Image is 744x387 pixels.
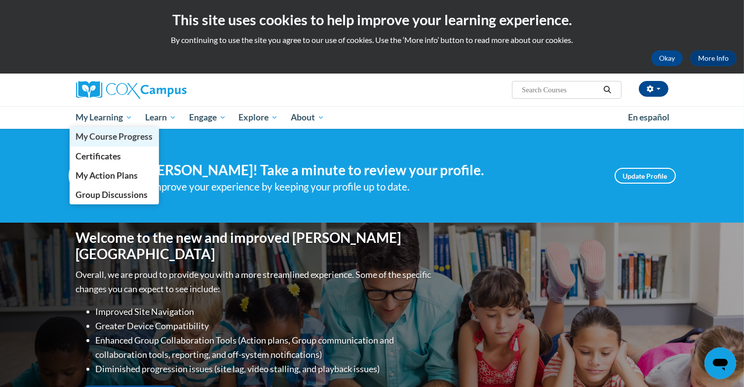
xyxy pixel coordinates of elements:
[96,362,434,376] li: Diminished progression issues (site lag, video stalling, and playback issues)
[7,10,737,30] h2: This site uses cookies to help improve your learning experience.
[76,151,121,161] span: Certificates
[600,84,615,96] button: Search
[70,147,159,166] a: Certificates
[690,50,737,66] a: More Info
[521,84,600,96] input: Search Courses
[615,168,676,184] a: Update Profile
[70,127,159,146] a: My Course Progress
[76,81,264,99] a: Cox Campus
[651,50,683,66] button: Okay
[76,112,132,123] span: My Learning
[139,106,183,129] a: Learn
[96,333,434,362] li: Enhanced Group Collaboration Tools (Action plans, Group communication and collaboration tools, re...
[189,112,226,123] span: Engage
[284,106,331,129] a: About
[69,154,113,198] img: Profile Image
[128,179,600,195] div: Help improve your experience by keeping your profile up to date.
[76,81,187,99] img: Cox Campus
[70,185,159,204] a: Group Discussions
[76,230,434,263] h1: Welcome to the new and improved [PERSON_NAME][GEOGRAPHIC_DATA]
[232,106,284,129] a: Explore
[96,319,434,333] li: Greater Device Compatibility
[76,131,153,142] span: My Course Progress
[183,106,233,129] a: Engage
[76,268,434,296] p: Overall, we are proud to provide you with a more streamlined experience. Some of the specific cha...
[238,112,278,123] span: Explore
[622,107,676,128] a: En español
[705,348,736,379] iframe: Button to launch messaging window
[291,112,324,123] span: About
[96,305,434,319] li: Improved Site Navigation
[128,162,600,179] h4: Hi [PERSON_NAME]! Take a minute to review your profile.
[639,81,668,97] button: Account Settings
[61,106,683,129] div: Main menu
[70,166,159,185] a: My Action Plans
[76,170,138,181] span: My Action Plans
[7,35,737,45] p: By continuing to use the site you agree to our use of cookies. Use the ‘More info’ button to read...
[76,190,148,200] span: Group Discussions
[70,106,139,129] a: My Learning
[145,112,176,123] span: Learn
[628,112,669,122] span: En español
